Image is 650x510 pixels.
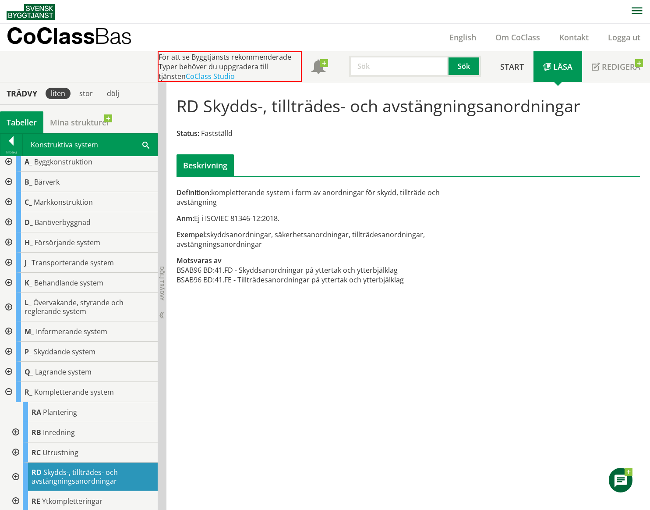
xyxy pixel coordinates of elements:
[43,407,77,417] span: Plantering
[32,407,41,417] span: RA
[449,56,481,77] button: Sök
[215,265,404,275] td: 41.FD - Skyddsanordningar på yttertak och ytterbjälklag
[95,23,132,49] span: Bas
[186,71,235,81] a: CoClass Studio
[42,448,78,457] span: Utrustning
[550,32,598,43] a: Kontakt
[35,238,100,247] span: Försörjande system
[349,56,449,77] input: Sök
[35,367,92,377] span: Lagrande system
[7,4,55,20] img: Svensk Byggtjänst
[25,278,32,288] span: K_
[533,51,582,82] a: Läsa
[32,258,114,267] span: Transporterande system
[500,61,524,72] span: Start
[311,61,325,75] span: Notifikationer
[486,32,550,43] a: Om CoClass
[177,275,215,285] td: BSAB96 BD:
[177,256,222,265] span: Motsvaras av
[32,448,41,457] span: RC
[158,266,166,300] span: Dölj trädvy
[32,496,40,506] span: RE
[34,177,60,187] span: Bärverk
[177,154,234,176] div: Beskrivning
[32,467,118,486] span: Skydds-, tillträdes- och avstängningsanordningar
[158,51,302,82] div: För att se Byggtjänsts rekommenderade Typer behöver du uppgradera till tjänsten
[25,387,32,397] span: R_
[25,197,32,207] span: C_
[25,327,34,336] span: M_
[25,238,33,247] span: H_
[177,188,481,207] div: kompletterande system i form av anordningar för skydd, tillträde och avstängning
[102,88,124,99] div: dölj
[34,347,95,357] span: Skyddande system
[32,467,42,477] span: RD
[34,278,103,288] span: Behandlande system
[177,96,580,115] h1: RD Skydds-, tillträdes- och avstängningsanordningar
[0,149,22,156] div: Tillbaka
[36,327,107,336] span: Informerande system
[7,442,158,463] div: Gå till informationssidan för CoClass Studio
[177,214,194,223] span: Anm:
[34,197,93,207] span: Markkonstruktion
[142,140,149,149] span: Sök i tabellen
[491,51,533,82] a: Start
[25,177,32,187] span: B_
[215,275,404,285] td: 41.FE - Tillträdesanordningar på yttertak och ytterbjälklag
[25,157,32,167] span: A_
[7,463,158,491] div: Gå till informationssidan för CoClass Studio
[34,387,114,397] span: Kompletterande system
[602,61,640,72] span: Redigera
[201,128,233,138] span: Fastställd
[25,218,33,227] span: D_
[2,89,42,98] div: Trädvy
[7,24,151,51] a: CoClassBas
[42,496,102,506] span: Ytkompletteringar
[177,230,207,239] span: Exempel:
[177,128,199,138] span: Status:
[7,31,132,41] p: CoClass
[25,298,124,316] span: Övervakande, styrande och reglerande system
[35,218,91,227] span: Banöverbyggnad
[582,51,650,82] a: Redigera
[440,32,486,43] a: English
[177,230,481,249] div: skyddsanordningar, säkerhetsanordningar, tillträdesanordningar, avstängningsanordningar
[7,422,158,442] div: Gå till informationssidan för CoClass Studio
[34,157,92,167] span: Byggkonstruktion
[43,111,117,133] a: Mina strukturer
[46,88,71,99] div: liten
[74,88,98,99] div: stor
[598,32,650,43] a: Logga ut
[32,428,41,437] span: RB
[23,134,157,156] div: Konstruktiva system
[177,265,215,275] td: BSAB96 BD:
[43,428,75,437] span: Inredning
[25,298,32,307] span: L_
[25,347,32,357] span: P_
[177,188,211,197] span: Definition:
[7,402,158,422] div: Gå till informationssidan för CoClass Studio
[177,214,481,223] div: Ej i ISO/IEC 81346-12:2018.
[553,61,572,72] span: Läsa
[25,258,30,267] span: J_
[25,367,33,377] span: Q_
